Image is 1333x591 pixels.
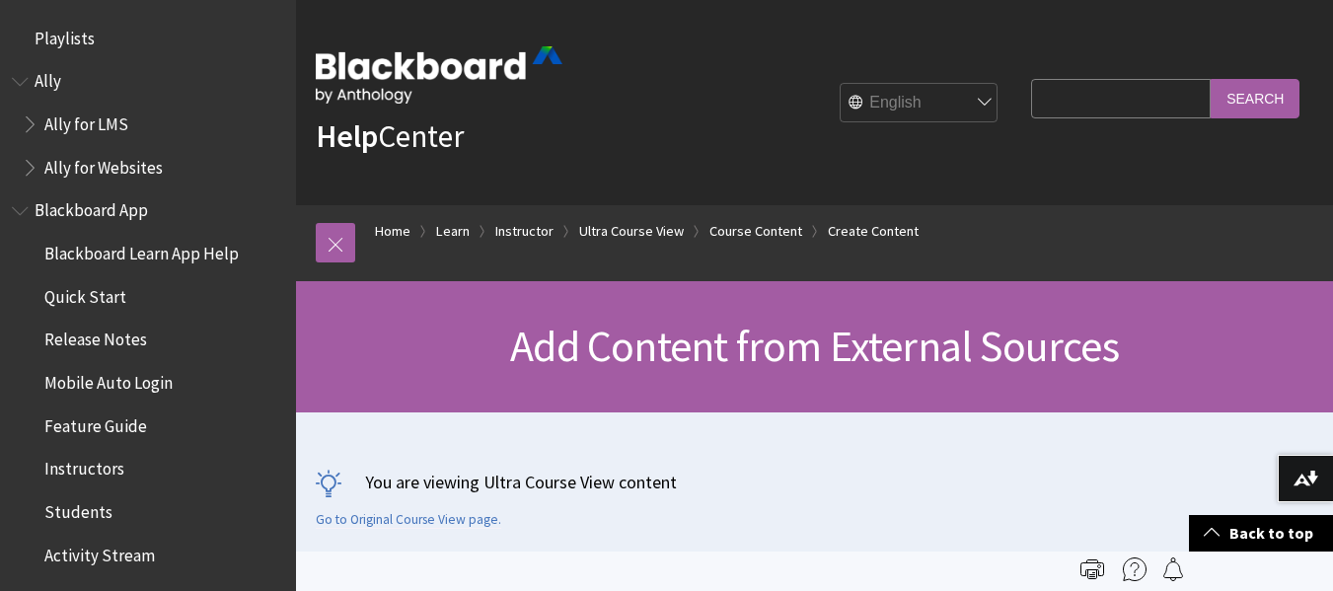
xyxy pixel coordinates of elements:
[1211,79,1299,117] input: Search
[510,319,1119,373] span: Add Content from External Sources
[12,65,284,185] nav: Book outline for Anthology Ally Help
[828,219,919,244] a: Create Content
[495,219,554,244] a: Instructor
[316,116,464,156] a: HelpCenter
[44,539,155,565] span: Activity Stream
[44,495,112,522] span: Students
[44,237,239,263] span: Blackboard Learn App Help
[44,151,163,178] span: Ally for Websites
[44,453,124,480] span: Instructors
[841,84,999,123] select: Site Language Selector
[44,324,147,350] span: Release Notes
[436,219,470,244] a: Learn
[12,22,284,55] nav: Book outline for Playlists
[316,116,378,156] strong: Help
[44,366,173,393] span: Mobile Auto Login
[35,65,61,92] span: Ally
[375,219,410,244] a: Home
[44,280,126,307] span: Quick Start
[35,194,148,221] span: Blackboard App
[316,46,562,104] img: Blackboard by Anthology
[1161,557,1185,581] img: Follow this page
[1123,557,1147,581] img: More help
[1189,515,1333,552] a: Back to top
[709,219,802,244] a: Course Content
[35,22,95,48] span: Playlists
[44,108,128,134] span: Ally for LMS
[44,409,147,436] span: Feature Guide
[1080,557,1104,581] img: Print
[316,511,501,529] a: Go to Original Course View page.
[316,470,1313,494] p: You are viewing Ultra Course View content
[579,219,684,244] a: Ultra Course View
